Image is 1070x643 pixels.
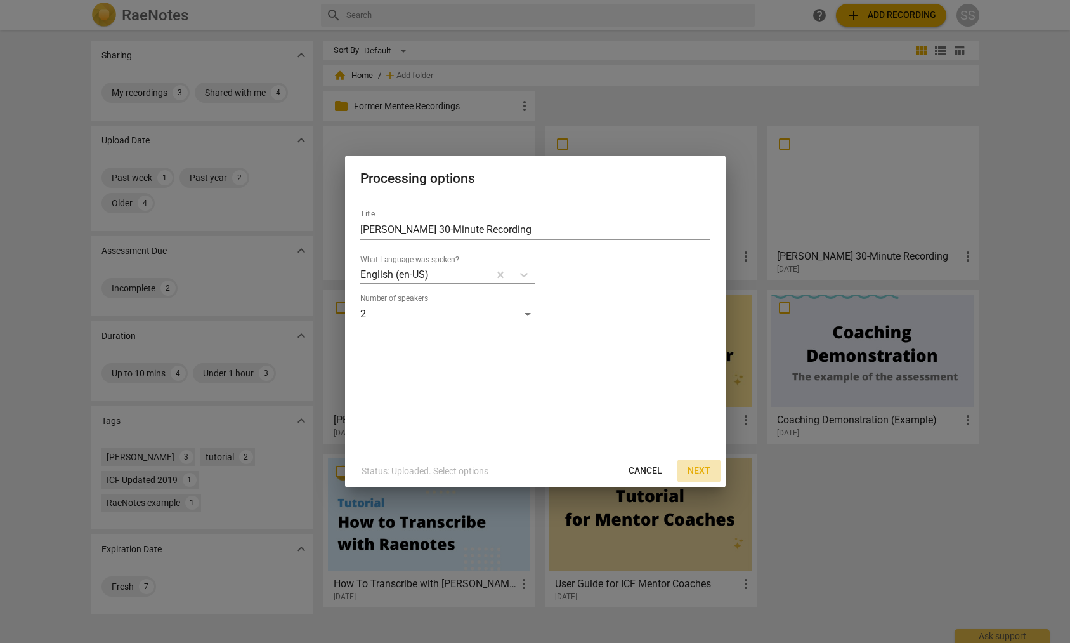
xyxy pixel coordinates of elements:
div: 2 [360,304,535,324]
p: English (en-US) [360,267,429,282]
label: Number of speakers [360,295,428,302]
span: Cancel [629,465,662,477]
label: What Language was spoken? [360,256,459,263]
label: Title [360,210,375,218]
button: Cancel [618,460,672,482]
p: Status: Uploaded. Select options [362,465,488,478]
span: Next [688,465,710,477]
h2: Processing options [360,171,710,187]
button: Next [677,460,721,482]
